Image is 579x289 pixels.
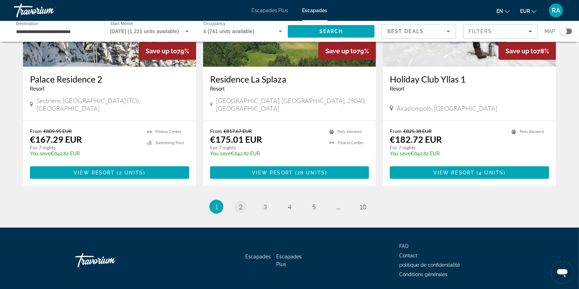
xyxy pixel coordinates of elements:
[318,42,376,60] div: 79%
[520,6,536,16] button: Changer de devise
[288,25,375,38] button: Search
[505,47,537,55] span: Save up to
[30,144,140,151] p: For 7 nights
[139,42,196,60] div: 79%
[110,29,179,34] span: [DATE] (1,221 units available)
[390,134,442,144] p: €182.72 EUR
[203,22,225,26] span: Occupancy
[115,170,145,175] span: ( )
[263,203,267,211] span: 3
[30,151,51,156] span: You save
[16,28,95,36] input: Select destination
[479,170,503,175] span: 4 units
[252,8,288,13] a: Escapades Plus
[496,6,510,16] button: Changer de langue
[277,254,302,267] a: Escapades Plus
[44,128,72,134] span: €809.95 EUR
[399,262,460,268] a: politique de confidentialité
[319,29,343,34] span: Search
[14,1,84,19] a: Travorium
[520,130,544,134] span: Pets Allowed
[210,134,262,144] p: €175.01 EUR
[30,74,189,84] a: Palace Residence 2
[30,86,45,92] span: Resort
[390,166,549,179] button: View Resort(4 units)
[499,42,556,60] div: 78%
[110,22,133,26] span: Start Month
[239,203,242,211] span: 2
[399,253,417,258] a: Contact
[390,151,504,156] p: €642.82 EUR
[397,104,497,112] span: Äkäslompolo, [GEOGRAPHIC_DATA]
[210,86,225,92] span: Resort
[155,130,182,134] span: Fitness Center
[252,170,293,175] span: View Resort
[545,26,555,36] span: Map
[338,130,362,134] span: Pets Allowed
[390,151,410,156] span: You save
[552,7,560,14] font: RA
[215,203,218,211] span: 1
[463,24,538,39] button: Filters
[520,8,530,14] font: EUR
[210,74,369,84] a: Residence La Splaza
[75,250,145,271] a: Rentrer à la maison
[390,144,504,151] p: For 7 nights
[547,3,565,18] button: Menu utilisateur
[336,203,340,211] span: ...
[37,97,189,112] span: Sestriere, [GEOGRAPHIC_DATA] (TO), [GEOGRAPHIC_DATA]
[403,128,432,134] span: €825.38 EUR
[16,21,38,26] span: Destination
[359,203,366,211] span: 10
[302,8,327,13] a: Escapades
[390,128,402,134] span: From
[210,166,369,179] button: View Resort(28 units)
[246,254,271,259] a: Escapades
[74,170,115,175] span: View Resort
[146,47,177,55] span: Save up to
[399,272,447,277] a: Conditions générales
[399,243,408,249] a: FAQ
[30,166,189,179] button: View Resort(2 units)
[474,170,505,175] span: ( )
[469,29,492,34] span: Filters
[387,29,424,34] span: Best Deals
[216,97,369,112] span: [GEOGRAPHIC_DATA], [GEOGRAPHIC_DATA], 25040, [GEOGRAPHIC_DATA]
[390,86,404,92] span: Resort
[297,170,325,175] span: 28 units
[288,203,291,211] span: 4
[203,29,255,34] span: 4 (741 units available)
[30,151,140,156] p: €642.82 EUR
[23,200,556,214] nav: Pagination
[30,134,82,144] p: €167.29 EUR
[390,74,549,84] a: Holiday Club Yllas 1
[325,47,357,55] span: Save up to
[224,128,252,134] span: €817.67 EUR
[210,128,222,134] span: From
[210,151,323,156] p: €642.82 EUR
[155,141,184,145] span: Swimming Pool
[312,203,316,211] span: 5
[433,170,474,175] span: View Resort
[387,27,450,36] mat-select: Sort by
[338,141,364,145] span: Fitness Center
[210,151,231,156] span: You save
[551,261,573,283] iframe: Bouton de lancement de la fenêtre de messagerie
[293,170,327,175] span: ( )
[30,128,42,134] span: From
[119,170,144,175] span: 2 units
